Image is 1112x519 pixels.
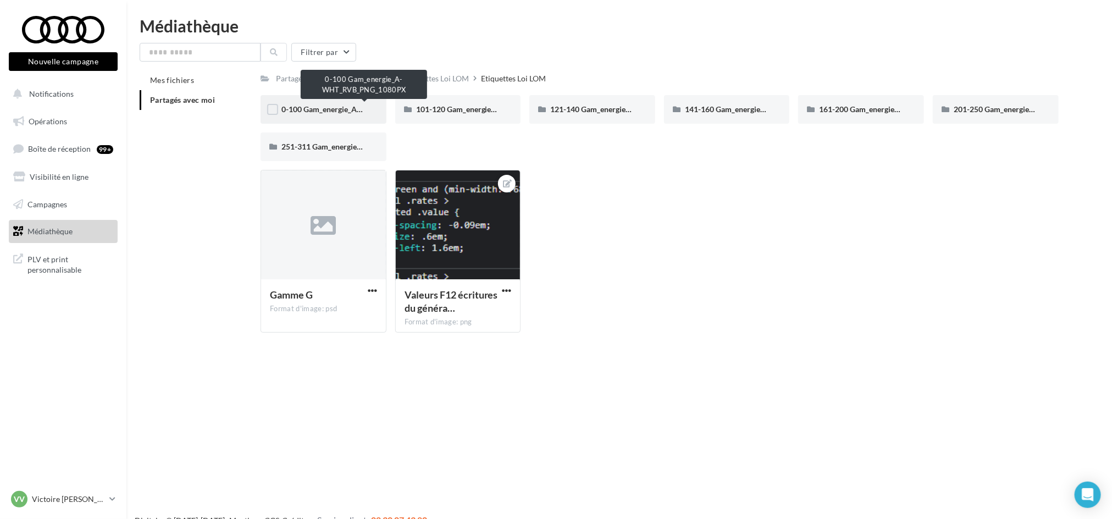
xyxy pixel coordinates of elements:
[270,289,313,301] span: Gamme G
[301,70,427,99] div: 0-100 Gam_energie_A-WHT_RVB_PNG_1080PX
[29,117,67,126] span: Opérations
[28,144,91,153] span: Boîte de réception
[819,104,993,114] span: 161-200 Gam_energie_E-WHT_RVB_PNG_1080PX
[27,227,73,236] span: Médiathèque
[97,145,113,154] div: 99+
[7,110,120,133] a: Opérations
[276,73,338,84] div: Partagés avec moi
[30,172,88,181] span: Visibilité en ligne
[7,220,120,243] a: Médiathèque
[9,489,118,510] a: VV Victoire [PERSON_NAME]
[7,247,120,280] a: PLV et print personnalisable
[270,304,377,314] div: Format d'image: psd
[7,165,120,189] a: Visibilité en ligne
[7,193,120,216] a: Campagnes
[281,104,448,114] span: 0-100 Gam_energie_A-WHT_RVB_PNG_1080PX
[416,104,591,114] span: 101-120 Gam_energie_B-WHT_RVB_PNG_1080PX
[140,18,1099,34] div: Médiathèque
[27,252,113,275] span: PLV et print personnalisable
[29,89,74,98] span: Notifications
[291,43,356,62] button: Filtrer par
[14,494,25,505] span: VV
[281,142,457,151] span: 251-311 Gam_energie_G-WHT_RVB_PNG_1080PX
[7,82,115,106] button: Notifications
[405,317,512,327] div: Format d'image: png
[685,104,860,114] span: 141-160 Gam_energie_D-WHT_RVB_PNG_1080PX
[7,137,120,161] a: Boîte de réception99+
[150,95,215,104] span: Partagés avec moi
[481,73,546,84] div: Etiquettes Loi LOM
[550,104,724,114] span: 121-140 Gam_energie_C-WHT_RVB_PNG_1080PX
[32,494,105,505] p: Victoire [PERSON_NAME]
[27,199,67,208] span: Campagnes
[9,52,118,71] button: Nouvelle campagne
[150,75,194,85] span: Mes fichiers
[404,73,469,84] div: Etiquettes Loi LOM
[1075,482,1101,508] div: Open Intercom Messenger
[405,289,498,314] span: Valeurs F12 écritures du générateur étiquettes CO2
